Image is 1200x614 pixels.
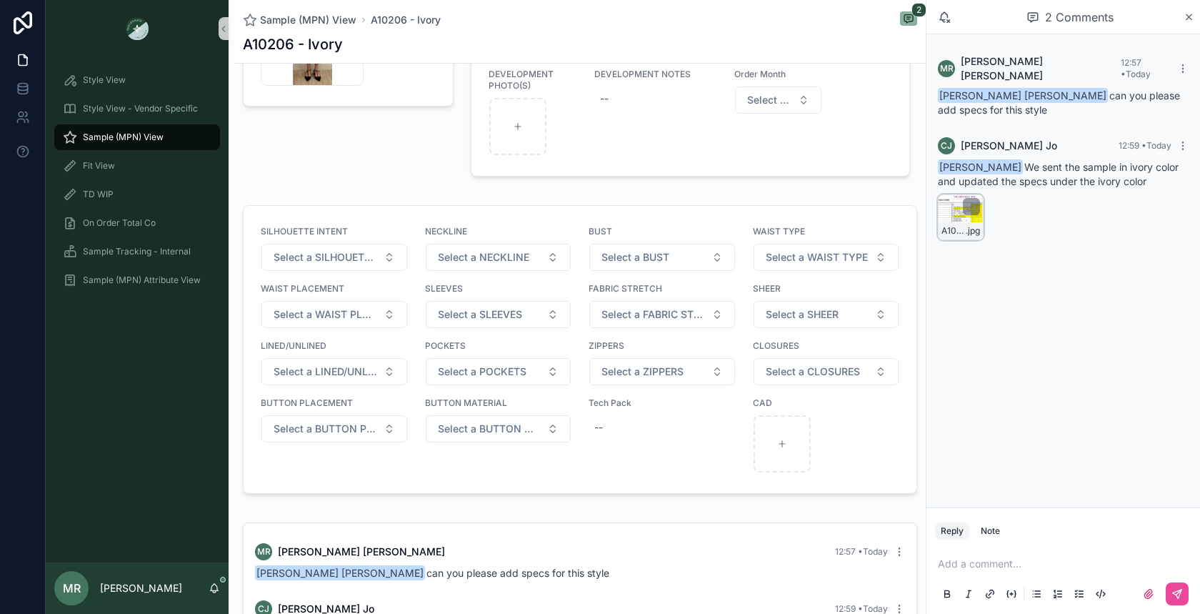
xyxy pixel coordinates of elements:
[261,283,408,294] span: WAIST PLACEMENT
[255,565,425,580] span: [PERSON_NAME] [PERSON_NAME]
[46,57,229,312] div: scrollable content
[966,225,980,237] span: .jpg
[754,244,899,271] button: Select Button
[83,274,201,286] span: Sample (MPN) Attribute View
[753,397,900,409] span: CAD
[425,397,572,409] span: BUTTON MATERIAL
[940,63,954,74] span: MR
[83,74,126,86] span: Style View
[83,246,191,257] span: Sample Tracking - Internal
[734,69,822,80] span: Order Month
[589,244,735,271] button: Select Button
[589,358,735,385] button: Select Button
[425,340,572,352] span: POCKETS
[981,525,1000,537] div: Note
[938,88,1108,103] span: [PERSON_NAME] [PERSON_NAME]
[54,210,220,236] a: On Order Total Co
[261,397,408,409] span: BUTTON PLACEMENT
[941,225,966,237] span: A10206-IVORY-PP-SPEC
[600,91,609,106] div: --
[83,132,164,143] span: Sample (MPN) View
[1119,140,1171,151] span: 12:59 • Today
[594,420,603,435] div: --
[1121,57,1151,79] span: 12:57 • Today
[589,340,736,352] span: ZIPPERS
[54,67,220,93] a: Style View
[244,206,916,493] a: SILHOUETTE INTENTSelect ButtonNECKLINESelect ButtonBUSTSelect ButtonWAIST TYPESelect ButtonWAIST ...
[589,226,736,237] span: BUST
[426,358,571,385] button: Select Button
[935,523,969,540] button: Reply
[766,365,860,379] span: Select a CLOSURES
[425,283,572,294] span: SLEEVES
[54,153,220,179] a: Fit View
[754,358,899,385] button: Select Button
[274,422,378,436] span: Select a BUTTON PLACEMENT
[243,34,343,54] h1: A10206 - Ivory
[911,3,926,17] span: 2
[900,11,917,29] button: 2
[601,307,706,322] span: Select a FABRIC STRETCH
[766,250,868,264] span: Select a WAIST TYPE
[747,93,792,107] span: Select a Order Month
[243,13,356,27] a: Sample (MPN) View
[54,124,220,150] a: Sample (MPN) View
[274,365,378,379] span: Select a LINED/UNLINED
[54,267,220,293] a: Sample (MPN) Attribute View
[274,250,378,264] span: Select a SILHOUETTE INTENT
[961,139,1057,153] span: [PERSON_NAME] Jo
[261,340,408,352] span: LINED/UNLINED
[438,365,526,379] span: Select a POCKETS
[83,160,115,172] span: Fit View
[278,545,445,559] span: [PERSON_NAME] [PERSON_NAME]
[938,89,1180,116] span: can you please add specs for this style
[601,365,684,379] span: Select a ZIPPERS
[54,182,220,207] a: TD WIP
[83,217,156,229] span: On Order Total Co
[426,301,571,328] button: Select Button
[589,301,735,328] button: Select Button
[975,523,1006,540] button: Note
[426,244,571,271] button: Select Button
[438,422,542,436] span: Select a BUTTON MATERIAL
[601,250,669,264] span: Select a BUST
[753,226,900,237] span: WAIST TYPE
[83,189,114,200] span: TD WIP
[938,161,1179,187] span: We sent the sample in ivory color and updated the specs under the ivory color
[261,358,407,385] button: Select Button
[83,103,198,114] span: Style View - Vendor Specific
[1045,9,1114,26] span: 2 Comments
[261,301,407,328] button: Select Button
[274,307,378,322] span: Select a WAIST PLACEMENT
[835,603,888,614] span: 12:59 • Today
[100,581,182,595] p: [PERSON_NAME]
[961,54,1121,83] span: [PERSON_NAME] [PERSON_NAME]
[589,283,736,294] span: FABRIC STRETCH
[438,250,529,264] span: Select a NECKLINE
[261,226,408,237] span: SILHOUETTE INTENT
[425,226,572,237] span: NECKLINE
[126,17,149,40] img: App logo
[766,307,839,322] span: Select a SHEER
[753,340,900,352] span: CLOSURES
[63,580,81,597] span: MR
[260,13,356,27] span: Sample (MPN) View
[835,546,888,557] span: 12:57 • Today
[54,96,220,122] a: Style View - Vendor Specific
[594,69,717,80] span: DEVELOPMENT NOTES
[54,239,220,264] a: Sample Tracking - Internal
[426,415,571,442] button: Select Button
[735,86,821,114] button: Select Button
[438,307,522,322] span: Select a SLEEVES
[257,546,271,558] span: MR
[261,244,407,271] button: Select Button
[261,415,407,442] button: Select Button
[489,69,576,91] span: DEVELOPMENT PHOTO(S)
[941,140,952,152] span: CJ
[589,397,736,409] span: Tech Pack
[754,301,899,328] button: Select Button
[938,159,1023,174] span: [PERSON_NAME]
[371,13,441,27] a: A10206 - Ivory
[255,567,609,579] span: can you please add specs for this style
